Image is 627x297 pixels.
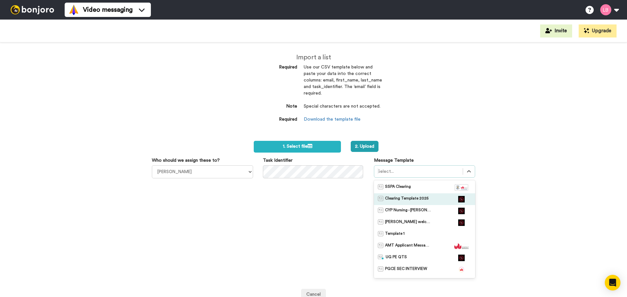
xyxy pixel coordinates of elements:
[152,157,220,164] label: Who should we assign these to?
[385,208,431,214] span: CYP Nursing - [PERSON_NAME]
[69,5,79,15] img: vm-color.svg
[304,64,382,103] dd: Use our CSV template below and paste your data into the correct columns: email, first_name, last_...
[458,208,465,214] img: f6c7e729-3d5f-476b-8ff6-4452e0785430
[378,208,383,213] img: Message-temps.svg
[378,219,383,225] img: Message-temps.svg
[385,243,431,249] span: AMT Applicant Messages [DATE]
[378,255,384,260] img: nextgen-template.svg
[374,157,414,164] label: Message Template
[263,157,293,164] label: Task Identifier
[386,255,407,261] span: UG PE QTS
[385,184,411,191] span: SSPA Clearing
[83,5,133,14] span: Video messaging
[245,116,297,123] dt: Required
[351,141,378,152] button: 2. Upload
[605,275,620,290] div: Open Intercom Messenger
[458,266,465,273] img: 82a366fa-e734-485a-b4a4-e8da823f8db7
[378,266,383,272] img: Message-temps.svg
[245,64,297,71] dt: Required
[245,54,382,61] h2: Import a list
[540,24,572,37] button: Invite
[283,144,312,149] span: 1. Select file
[458,255,465,261] img: f6c7e729-3d5f-476b-8ff6-4452e0785430
[454,243,469,249] img: d96f4681-6dd3-4c72-afba-522852b3e0b4
[378,184,383,189] img: Message-temps.svg
[385,266,427,273] span: PGCE SEC INTERVIEW
[385,231,405,238] span: Template 1
[458,196,465,202] img: f6c7e729-3d5f-476b-8ff6-4452e0785430
[8,5,57,14] img: bj-logo-header-white.svg
[304,103,382,116] dd: Special characters are not accepted.
[245,103,297,110] dt: Note
[385,196,428,202] span: Clearing Template 2025
[385,219,431,226] span: [PERSON_NAME] welcome [DATE]
[378,231,383,236] img: Message-temps.svg
[455,184,468,191] img: 7abda228-241f-4f37-9366-9ae91a6dc77e
[304,117,361,122] a: Download the template file
[458,219,465,226] img: f6c7e729-3d5f-476b-8ff6-4452e0785430
[378,243,383,248] img: Message-temps.svg
[378,196,383,201] img: Message-temps.svg
[579,24,617,37] button: Upgrade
